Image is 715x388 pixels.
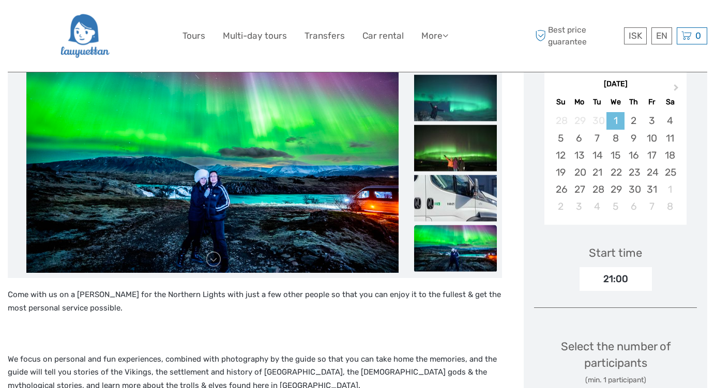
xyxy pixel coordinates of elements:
[552,198,570,215] div: Choose Sunday, November 2nd, 2025
[606,147,625,164] div: Choose Wednesday, October 15th, 2025
[643,164,661,181] div: Choose Friday, October 24th, 2025
[552,164,570,181] div: Choose Sunday, October 19th, 2025
[588,130,606,147] div: Choose Tuesday, October 7th, 2025
[606,130,625,147] div: Choose Wednesday, October 8th, 2025
[570,181,588,198] div: Choose Monday, October 27th, 2025
[643,181,661,198] div: Choose Friday, October 31st, 2025
[651,27,672,44] div: EN
[59,8,110,64] img: 2954-36deae89-f5b4-4889-ab42-60a468582106_logo_big.png
[223,28,287,43] a: Multi-day tours
[694,30,703,41] span: 0
[534,338,697,385] div: Select the number of participants
[534,375,697,385] div: (min. 1 participant)
[606,112,625,129] div: Choose Wednesday, October 1st, 2025
[588,112,606,129] div: Not available Tuesday, September 30th, 2025
[570,95,588,109] div: Mo
[625,198,643,215] div: Choose Thursday, November 6th, 2025
[661,147,679,164] div: Choose Saturday, October 18th, 2025
[588,198,606,215] div: Choose Tuesday, November 4th, 2025
[588,95,606,109] div: Tu
[643,95,661,109] div: Fr
[552,147,570,164] div: Choose Sunday, October 12th, 2025
[606,198,625,215] div: Choose Wednesday, November 5th, 2025
[643,130,661,147] div: Choose Friday, October 10th, 2025
[589,245,642,261] div: Start time
[547,112,683,215] div: month 2025-10
[625,95,643,109] div: Th
[588,147,606,164] div: Choose Tuesday, October 14th, 2025
[552,112,570,129] div: Not available Sunday, September 28th, 2025
[414,175,497,222] img: c5b1ebdb9882427db6a0244397c44a2c_slider_thumbnail.jpeg
[661,95,679,109] div: Sa
[26,25,399,273] img: 1c9bab0806c04740a17ee5472f672e4d_main_slider.jpeg
[544,79,687,90] div: [DATE]
[552,181,570,198] div: Choose Sunday, October 26th, 2025
[414,125,497,172] img: 1255376901c2400fadee7918a47a8704_slider_thumbnail.jpeg
[661,198,679,215] div: Choose Saturday, November 8th, 2025
[606,181,625,198] div: Choose Wednesday, October 29th, 2025
[305,28,345,43] a: Transfers
[643,147,661,164] div: Choose Friday, October 17th, 2025
[588,181,606,198] div: Choose Tuesday, October 28th, 2025
[182,28,205,43] a: Tours
[119,16,131,28] button: Open LiveChat chat widget
[625,181,643,198] div: Choose Thursday, October 30th, 2025
[552,95,570,109] div: Su
[8,288,502,315] p: Come with us on a [PERSON_NAME] for the Northern Lights with just a few other people so that you ...
[414,225,497,272] img: 1c9bab0806c04740a17ee5472f672e4d_slider_thumbnail.jpeg
[661,130,679,147] div: Choose Saturday, October 11th, 2025
[629,30,642,41] span: ISK
[625,147,643,164] div: Choose Thursday, October 16th, 2025
[570,130,588,147] div: Choose Monday, October 6th, 2025
[552,130,570,147] div: Choose Sunday, October 5th, 2025
[421,28,448,43] a: More
[362,28,404,43] a: Car rental
[570,164,588,181] div: Choose Monday, October 20th, 2025
[570,198,588,215] div: Choose Monday, November 3rd, 2025
[580,267,652,291] div: 21:00
[14,18,117,26] p: We're away right now. Please check back later!
[625,130,643,147] div: Choose Thursday, October 9th, 2025
[643,112,661,129] div: Choose Friday, October 3rd, 2025
[570,112,588,129] div: Not available Monday, September 29th, 2025
[625,112,643,129] div: Choose Thursday, October 2nd, 2025
[414,75,497,121] img: 1ef7b22a58b14b5687b5eb0fb1f5e3c8_slider_thumbnail.jpeg
[606,95,625,109] div: We
[533,24,621,47] span: Best price guarantee
[669,82,686,98] button: Next Month
[661,181,679,198] div: Choose Saturday, November 1st, 2025
[570,147,588,164] div: Choose Monday, October 13th, 2025
[661,164,679,181] div: Choose Saturday, October 25th, 2025
[606,164,625,181] div: Choose Wednesday, October 22nd, 2025
[625,164,643,181] div: Choose Thursday, October 23rd, 2025
[643,198,661,215] div: Choose Friday, November 7th, 2025
[661,112,679,129] div: Choose Saturday, October 4th, 2025
[588,164,606,181] div: Choose Tuesday, October 21st, 2025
